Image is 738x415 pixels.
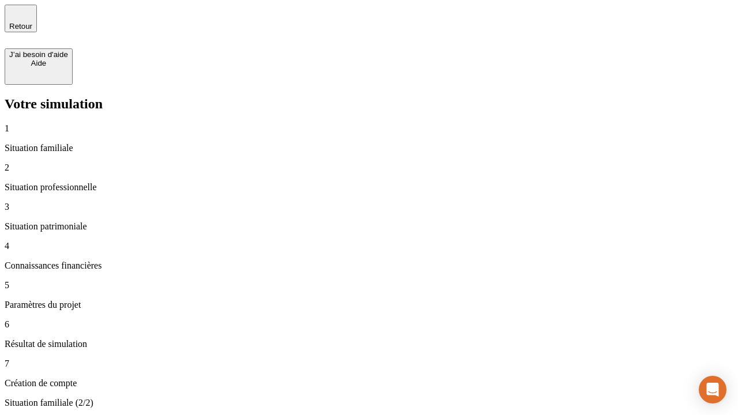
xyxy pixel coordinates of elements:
[5,261,733,271] p: Connaissances financières
[5,319,733,330] p: 6
[5,241,733,251] p: 4
[5,378,733,388] p: Création de compte
[5,202,733,212] p: 3
[5,359,733,369] p: 7
[5,221,733,232] p: Situation patrimoniale
[5,96,733,112] h2: Votre simulation
[699,376,726,403] div: Open Intercom Messenger
[5,143,733,153] p: Situation familiale
[5,339,733,349] p: Résultat de simulation
[5,182,733,193] p: Situation professionnelle
[5,163,733,173] p: 2
[5,398,733,408] p: Situation familiale (2/2)
[9,22,32,31] span: Retour
[9,50,68,59] div: J’ai besoin d'aide
[5,5,37,32] button: Retour
[5,280,733,290] p: 5
[5,123,733,134] p: 1
[5,300,733,310] p: Paramètres du projet
[5,48,73,85] button: J’ai besoin d'aideAide
[9,59,68,67] div: Aide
